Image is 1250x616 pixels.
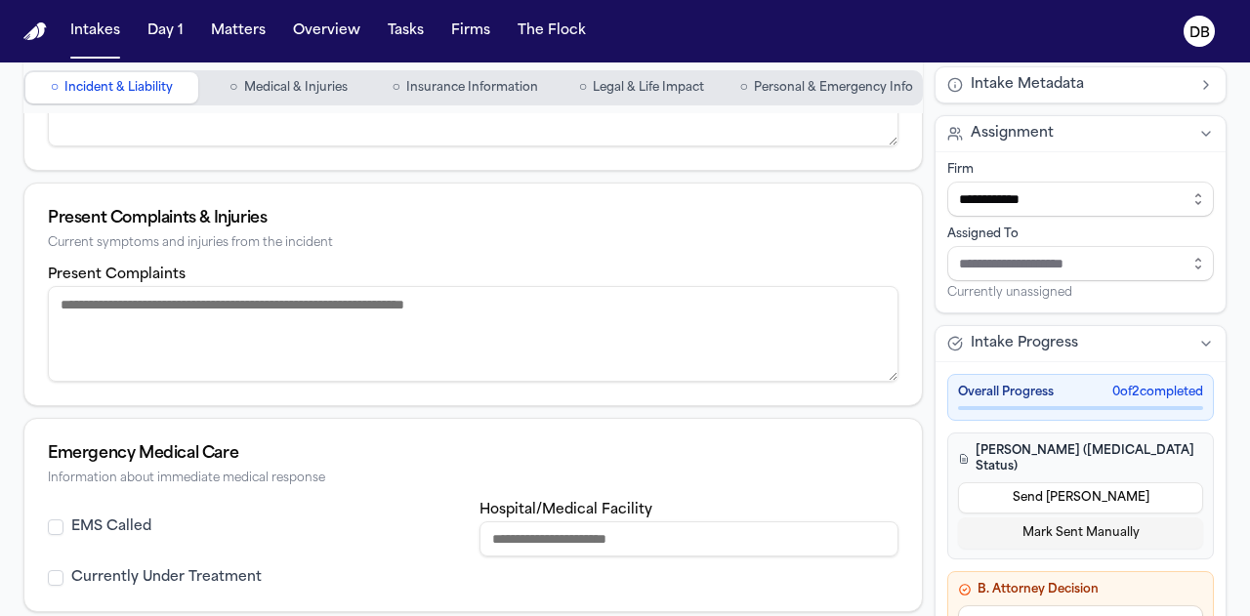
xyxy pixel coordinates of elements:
[62,14,128,49] button: Intakes
[71,517,151,537] label: EMS Called
[971,334,1078,353] span: Intake Progress
[392,78,399,98] span: ○
[947,182,1214,217] input: Select firm
[740,78,748,98] span: ○
[48,442,898,466] div: Emergency Medical Care
[958,482,1203,513] button: Send [PERSON_NAME]
[48,236,898,251] div: Current symptoms and injuries from the incident
[732,72,921,103] button: Go to Personal & Emergency Info
[48,286,898,382] textarea: Present complaints
[947,246,1214,281] input: Assign to staff member
[48,207,898,230] div: Present Complaints & Injuries
[958,443,1203,474] h4: [PERSON_NAME] ([MEDICAL_DATA] Status)
[947,226,1214,242] div: Assigned To
[936,67,1226,103] button: Intake Metadata
[25,72,198,103] button: Go to Incident & Liability
[443,14,498,49] button: Firms
[64,80,173,96] span: Incident & Liability
[244,80,348,96] span: Medical & Injuries
[479,503,652,517] label: Hospital/Medical Facility
[1112,385,1203,400] span: 0 of 2 completed
[947,162,1214,178] div: Firm
[48,267,186,282] label: Present Complaints
[958,582,1203,597] h4: B. Attorney Decision
[958,385,1054,400] span: Overall Progress
[936,326,1226,361] button: Intake Progress
[579,78,587,98] span: ○
[71,568,262,588] label: Currently Under Treatment
[229,78,237,98] span: ○
[479,521,899,556] input: Hospital or medical facility
[23,22,47,41] img: Finch Logo
[593,80,704,96] span: Legal & Life Impact
[936,116,1226,151] button: Assignment
[947,285,1072,301] span: Currently unassigned
[51,78,59,98] span: ○
[203,14,273,49] button: Matters
[971,124,1054,144] span: Assignment
[23,22,47,41] a: Home
[380,14,432,49] button: Tasks
[48,472,898,486] div: Information about immediate medical response
[958,517,1203,549] button: Mark Sent Manually
[406,80,538,96] span: Insurance Information
[556,72,729,103] button: Go to Legal & Life Impact
[510,14,594,49] button: The Flock
[285,14,368,49] button: Overview
[140,14,191,49] button: Day 1
[379,72,552,103] button: Go to Insurance Information
[971,75,1084,95] span: Intake Metadata
[754,80,913,96] span: Personal & Emergency Info
[202,72,375,103] button: Go to Medical & Injuries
